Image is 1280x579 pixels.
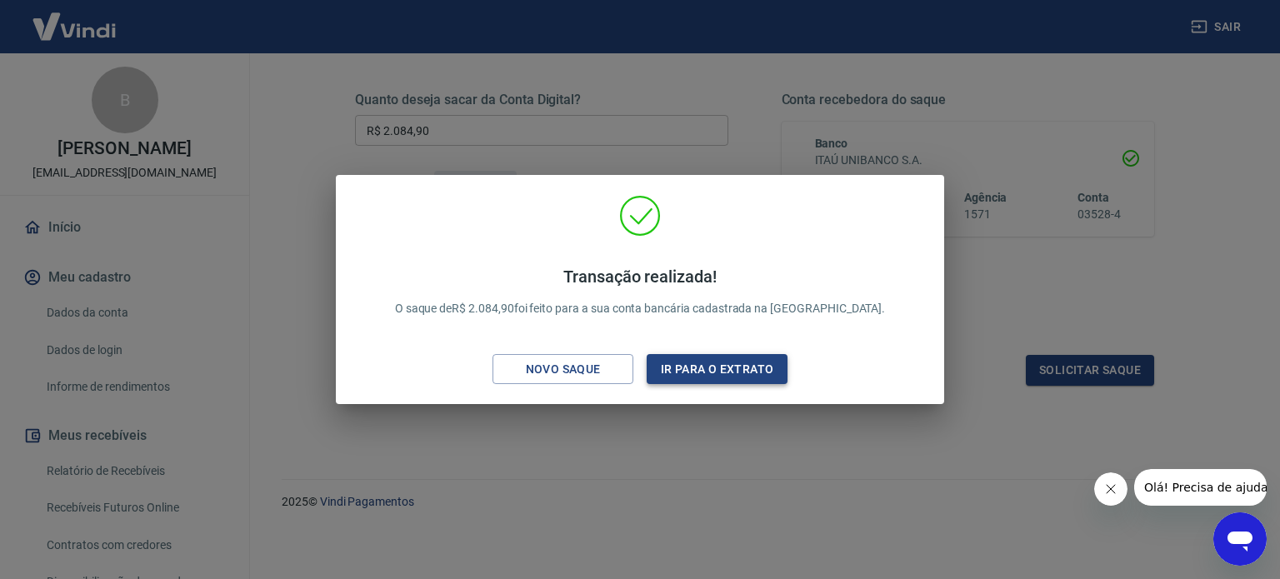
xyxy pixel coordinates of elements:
[1094,472,1127,506] iframe: Fechar mensagem
[647,354,787,385] button: Ir para o extrato
[1213,512,1267,566] iframe: Botão para abrir a janela de mensagens
[395,267,886,287] h4: Transação realizada!
[1134,469,1267,506] iframe: Mensagem da empresa
[506,359,621,380] div: Novo saque
[395,267,886,317] p: O saque de R$ 2.084,90 foi feito para a sua conta bancária cadastrada na [GEOGRAPHIC_DATA].
[492,354,633,385] button: Novo saque
[10,12,140,25] span: Olá! Precisa de ajuda?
